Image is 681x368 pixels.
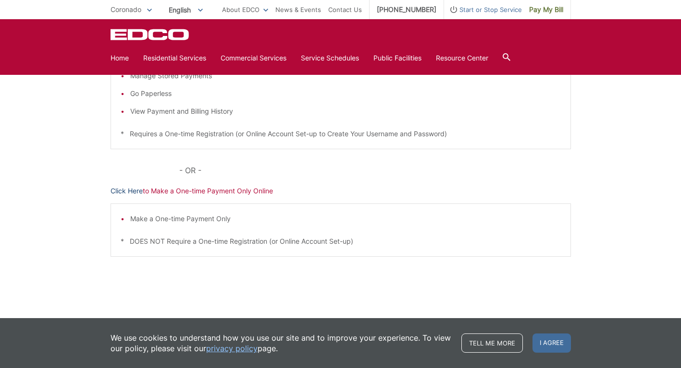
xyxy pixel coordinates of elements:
p: We use cookies to understand how you use our site and to improve your experience. To view our pol... [111,332,452,354]
a: About EDCO [222,4,268,15]
a: Contact Us [328,4,362,15]
li: Make a One-time Payment Only [130,214,561,224]
a: Home [111,53,129,63]
p: * Requires a One-time Registration (or Online Account Set-up to Create Your Username and Password) [121,129,561,139]
a: privacy policy [206,343,258,354]
a: Service Schedules [301,53,359,63]
a: Commercial Services [221,53,286,63]
p: to Make a One-time Payment Only Online [111,186,571,196]
a: Resource Center [436,53,488,63]
span: Coronado [111,5,141,13]
a: Tell me more [461,333,523,353]
p: - OR - [179,164,570,177]
li: Manage Stored Payments [130,71,561,81]
span: I agree [532,333,571,353]
a: Click Here [111,186,143,196]
span: Pay My Bill [529,4,563,15]
p: * DOES NOT Require a One-time Registration (or Online Account Set-up) [121,236,561,247]
a: News & Events [275,4,321,15]
span: English [161,2,210,18]
li: View Payment and Billing History [130,106,561,117]
li: Go Paperless [130,88,561,99]
a: Public Facilities [373,53,421,63]
a: EDCD logo. Return to the homepage. [111,29,190,40]
a: Residential Services [143,53,206,63]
